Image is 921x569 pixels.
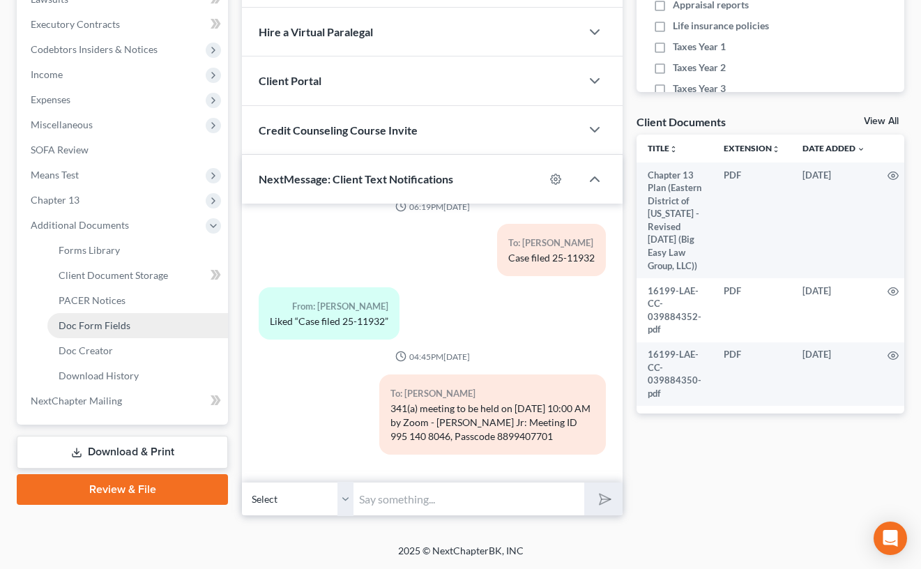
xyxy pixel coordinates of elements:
[673,82,726,96] span: Taxes Year 3
[47,263,228,288] a: Client Document Storage
[31,18,120,30] span: Executory Contracts
[713,342,791,407] td: PDF
[791,162,876,278] td: [DATE]
[802,143,865,153] a: Date Added expand_more
[508,235,595,251] div: To: [PERSON_NAME]
[31,119,93,130] span: Miscellaneous
[673,19,769,33] span: Life insurance policies
[637,114,726,129] div: Client Documents
[724,143,780,153] a: Extensionunfold_more
[259,201,606,213] div: 06:19PM[DATE]
[637,162,713,278] td: Chapter 13 Plan (Eastern District of [US_STATE] - Revised [DATE] (Big Easy Law Group, LLC))
[31,219,129,231] span: Additional Documents
[857,145,865,153] i: expand_more
[270,298,388,314] div: From: [PERSON_NAME]
[59,244,120,256] span: Forms Library
[31,169,79,181] span: Means Test
[17,436,228,469] a: Download & Print
[637,278,713,342] td: 16199-LAE-CC-039884352-pdf
[59,294,125,306] span: PACER Notices
[63,544,858,569] div: 2025 © NextChapterBK, INC
[20,12,228,37] a: Executory Contracts
[31,43,158,55] span: Codebtors Insiders & Notices
[259,172,453,185] span: NextMessage: Client Text Notifications
[47,238,228,263] a: Forms Library
[47,313,228,338] a: Doc Form Fields
[864,116,899,126] a: View All
[508,251,595,265] div: Case filed 25-11932
[59,319,130,331] span: Doc Form Fields
[673,61,726,75] span: Taxes Year 2
[353,482,584,516] input: Say something...
[31,93,70,105] span: Expenses
[20,137,228,162] a: SOFA Review
[31,144,89,155] span: SOFA Review
[31,395,122,407] span: NextChapter Mailing
[259,74,321,87] span: Client Portal
[59,344,113,356] span: Doc Creator
[259,351,606,363] div: 04:45PM[DATE]
[390,386,595,402] div: To: [PERSON_NAME]
[259,25,373,38] span: Hire a Virtual Paralegal
[20,388,228,414] a: NextChapter Mailing
[47,363,228,388] a: Download History
[637,342,713,407] td: 16199-LAE-CC-039884350-pdf
[47,338,228,363] a: Doc Creator
[17,474,228,505] a: Review & File
[390,402,595,443] div: 341(a) meeting to be held on [DATE] 10:00 AM by Zoom - [PERSON_NAME] Jr: Meeting ID 995 140 8046,...
[874,522,907,555] div: Open Intercom Messenger
[31,194,79,206] span: Chapter 13
[772,145,780,153] i: unfold_more
[713,278,791,342] td: PDF
[648,143,678,153] a: Titleunfold_more
[59,269,168,281] span: Client Document Storage
[270,314,388,328] div: Liked “Case filed 25-11932”
[713,162,791,278] td: PDF
[259,123,418,137] span: Credit Counseling Course Invite
[31,68,63,80] span: Income
[669,145,678,153] i: unfold_more
[791,342,876,407] td: [DATE]
[59,370,139,381] span: Download History
[791,278,876,342] td: [DATE]
[47,288,228,313] a: PACER Notices
[673,40,726,54] span: Taxes Year 1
